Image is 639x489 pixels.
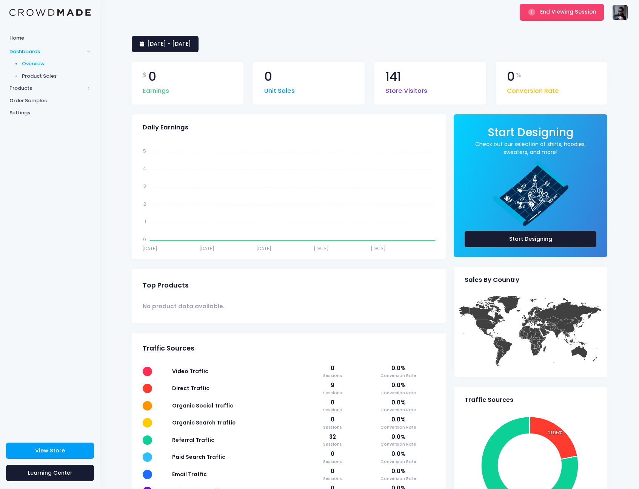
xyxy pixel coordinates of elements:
span: 0 [310,398,354,407]
span: 0 [264,71,272,83]
span: Product Sales [22,72,91,80]
span: 0.0% [362,364,435,372]
span: Order Samples [9,97,91,105]
span: Conversion Rate [507,83,559,96]
span: Conversion Rate [362,441,435,447]
span: 32 [310,433,354,441]
tspan: 0 [143,236,146,243]
span: Organic Social Traffic [172,402,233,409]
span: Top Products [143,281,189,289]
span: Conversion Rate [362,458,435,465]
a: Check out our selection of shirts, hoodies, sweaters, and more! [465,140,596,156]
span: 0.0% [362,433,435,441]
span: Video Traffic [172,368,208,375]
span: [DATE] - [DATE] [147,40,191,48]
a: Start Designing [465,231,596,247]
span: Start Designing [488,125,574,140]
a: [DATE] - [DATE] [132,36,199,52]
span: Conversion Rate [362,372,435,379]
span: No product data available. [143,302,225,311]
span: Home [9,34,91,42]
span: Settings [9,109,91,117]
span: Daily Earnings [143,124,188,131]
span: 9 [310,381,354,389]
span: Conversion Rate [362,407,435,413]
img: Logo [9,9,91,16]
span: Sessions [310,424,354,431]
span: View Store [35,447,65,454]
a: View Store [6,443,94,459]
tspan: 5 [143,148,146,154]
tspan: 4 [143,165,146,172]
tspan: 1 [145,218,146,225]
tspan: 3 [143,183,146,189]
span: 0.0% [362,415,435,424]
span: Conversion Rate [362,475,435,482]
tspan: [DATE] [199,245,214,251]
span: Conversion Rate [362,424,435,431]
span: $ [143,71,147,80]
span: Organic Search Traffic [172,419,236,426]
tspan: [DATE] [371,245,386,251]
span: Conversion Rate [362,390,435,396]
button: End Viewing Session [520,4,604,20]
tspan: 2 [143,201,146,207]
span: Email Traffic [172,471,207,478]
tspan: [DATE] [256,245,271,251]
span: 0 [310,364,354,372]
span: Direct Traffic [172,384,209,392]
span: 0 [310,415,354,424]
span: Sessions [310,458,354,465]
span: Referral Traffic [172,436,214,444]
span: 141 [385,71,401,83]
span: Overview [22,60,91,68]
tspan: [DATE] [314,245,329,251]
span: Products [9,85,84,92]
span: 0 [507,71,515,83]
a: Start Designing [488,131,574,138]
span: Sales By Country [465,276,519,284]
span: 0 [148,71,156,83]
span: Earnings [143,83,169,96]
span: Paid Search Traffic [172,453,225,461]
span: 0.0% [362,398,435,407]
img: User [613,5,628,20]
span: 0.0% [362,450,435,458]
span: Learning Center [28,469,72,477]
span: 0 [310,450,354,458]
span: Dashboards [9,48,84,55]
a: Learning Center [6,465,94,481]
span: Sessions [310,441,354,447]
tspan: [DATE] [142,245,157,251]
span: Sessions [310,475,354,482]
span: 0.0% [362,467,435,475]
span: End Viewing Session [540,8,596,15]
span: Unit Sales [264,83,295,96]
span: Traffic Sources [465,396,513,404]
span: % [516,71,521,80]
span: Traffic Sources [143,344,194,352]
span: Sessions [310,372,354,379]
span: 0.0% [362,381,435,389]
span: 0 [310,467,354,475]
span: Store Visitors [385,83,427,96]
span: Sessions [310,390,354,396]
span: Sessions [310,407,354,413]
